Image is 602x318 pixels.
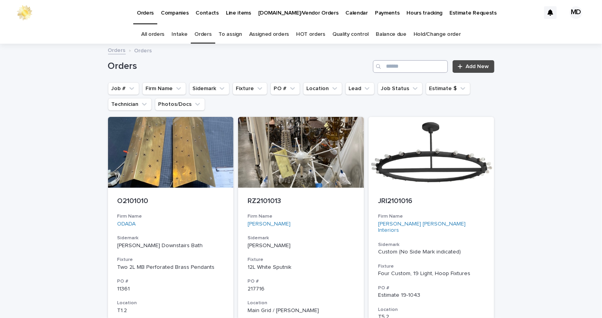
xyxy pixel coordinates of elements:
[194,25,211,44] a: Orders
[248,221,291,227] a: [PERSON_NAME]
[248,264,354,271] div: 12L White Sputnik
[134,46,152,54] p: Orders
[117,213,224,220] h3: Firm Name
[570,6,582,19] div: MD
[248,300,354,306] h3: Location
[453,60,494,73] a: Add New
[248,235,354,241] h3: Sidemark
[117,307,224,314] p: T1.2
[426,82,470,95] button: Estimate $
[142,82,186,95] button: Firm Name
[248,307,354,314] p: Main Grid / [PERSON_NAME]
[117,235,224,241] h3: Sidemark
[155,98,205,111] button: Photos/Docs
[378,270,485,277] div: Four Custom, 19 Light, Hoop Fixtures
[378,213,485,220] h3: Firm Name
[219,25,242,44] a: To assign
[248,213,354,220] h3: Firm Name
[117,264,224,271] div: Two 2L MB Perforated Brass Pendants
[117,300,224,306] h3: Location
[248,197,354,206] p: RZ2101013
[108,45,126,54] a: Orders
[248,257,354,263] h3: Fixture
[345,82,375,95] button: Lead
[117,221,136,227] a: ODADA
[378,221,485,234] a: [PERSON_NAME] [PERSON_NAME] Interiors
[117,197,224,206] p: O2101010
[378,263,485,270] h3: Fixture
[378,285,485,291] h3: PO #
[117,278,224,285] h3: PO #
[117,257,224,263] h3: Fixture
[270,82,300,95] button: PO #
[378,292,485,299] p: Estimate 19-1043
[378,242,485,248] h3: Sidemark
[378,307,485,313] h3: Location
[373,60,448,73] input: Search
[117,242,224,249] p: [PERSON_NAME] Downstairs Bath
[108,82,139,95] button: Job #
[248,278,354,285] h3: PO #
[248,242,354,249] p: [PERSON_NAME]
[466,64,489,69] span: Add New
[303,82,342,95] button: Location
[16,5,33,20] img: 0ffKfDbyRa2Iv8hnaAqg
[332,25,369,44] a: Quality control
[117,286,224,292] p: 11361
[141,25,164,44] a: All orders
[108,61,370,72] h1: Orders
[171,25,187,44] a: Intake
[376,25,406,44] a: Balance due
[248,286,354,292] p: 217716
[296,25,325,44] a: HOT orders
[414,25,461,44] a: Hold/Change order
[249,25,289,44] a: Assigned orders
[108,98,152,111] button: Technician
[378,197,485,206] p: JRI2101016
[378,249,485,255] p: Custom (No Side Mark indicated)
[189,82,229,95] button: Sidemark
[233,82,267,95] button: Fixture
[378,82,423,95] button: Job Status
